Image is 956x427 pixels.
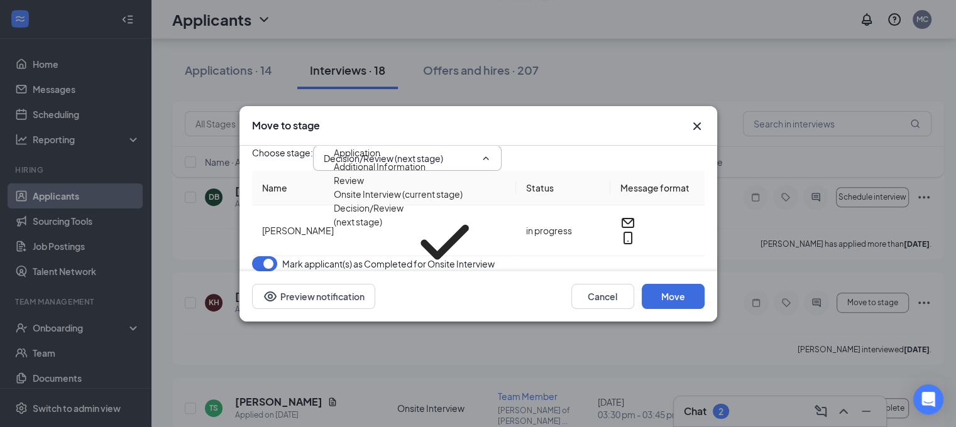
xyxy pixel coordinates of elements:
[252,146,313,171] span: Choose stage :
[334,187,463,201] div: Onsite Interview (current stage)
[252,171,516,205] th: Name
[404,201,486,283] svg: Checkmark
[252,284,375,309] button: Preview notificationEye
[334,146,380,159] div: Application
[334,159,426,173] div: Additional Information
[252,119,320,132] h3: Move to stage
[620,215,635,230] svg: Email
[913,384,943,414] div: Open Intercom Messenger
[262,225,334,236] span: [PERSON_NAME]
[690,119,705,134] svg: Cross
[282,256,495,271] span: Mark applicant(s) as Completed for Onsite Interview
[263,289,278,304] svg: Eye
[571,284,634,309] button: Cancel
[334,201,404,283] div: Decision/Review (next stage)
[334,173,364,187] div: Review
[690,119,705,134] button: Close
[620,230,635,246] svg: MobileSms
[516,205,610,256] td: in progress
[642,284,705,309] button: Move
[610,171,705,205] th: Message format
[516,171,610,205] th: Status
